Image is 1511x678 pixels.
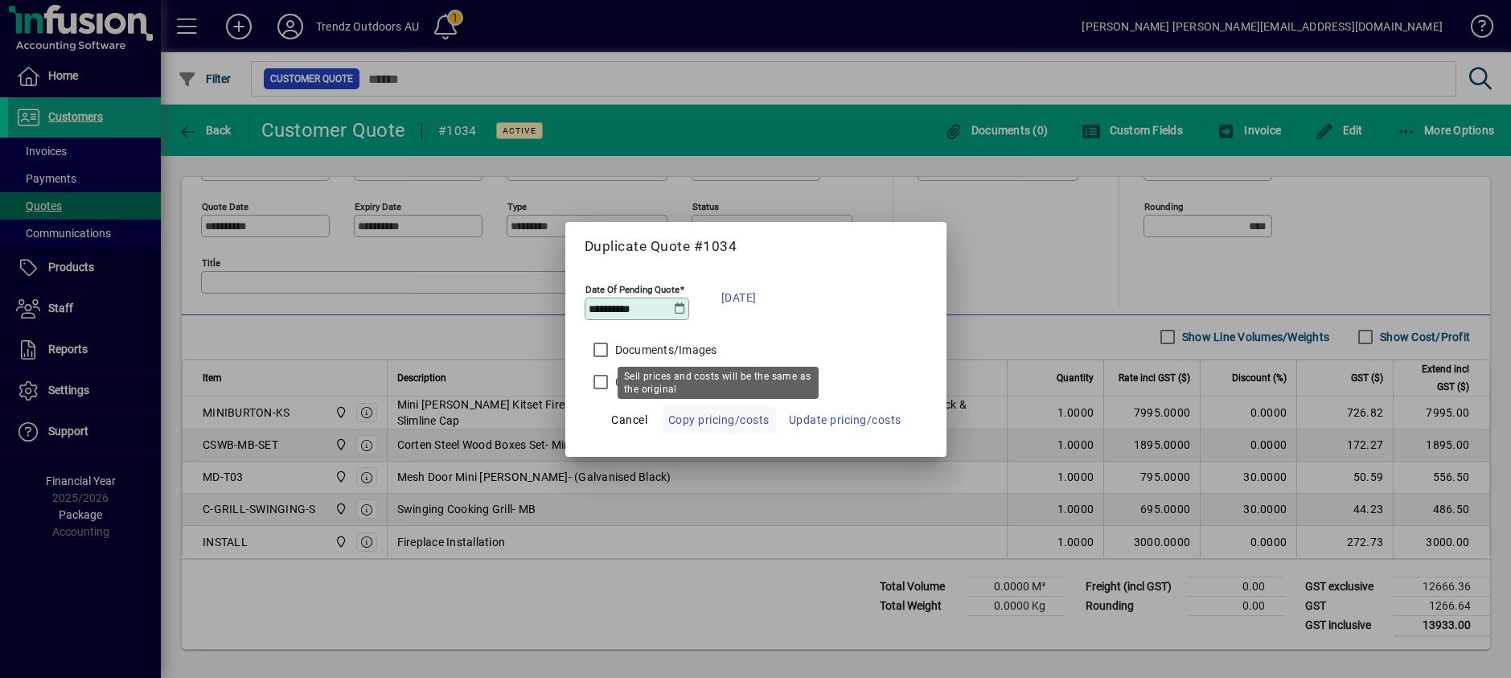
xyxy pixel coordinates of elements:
span: Copy pricing/costs [668,410,770,429]
mat-label: Date Of Pending Quote [585,283,680,294]
button: Copy pricing/costs [662,405,776,434]
button: Update pricing/costs [782,405,908,434]
span: Update pricing/costs [789,410,901,429]
button: [DATE] [713,277,765,318]
label: Documents/Images [612,342,717,358]
div: Sell prices and costs will be the same as the original [618,367,819,399]
h5: Duplicate Quote #1034 [585,238,927,255]
span: Cancel [611,410,647,429]
button: Cancel [604,405,655,434]
span: [DATE] [721,288,757,307]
